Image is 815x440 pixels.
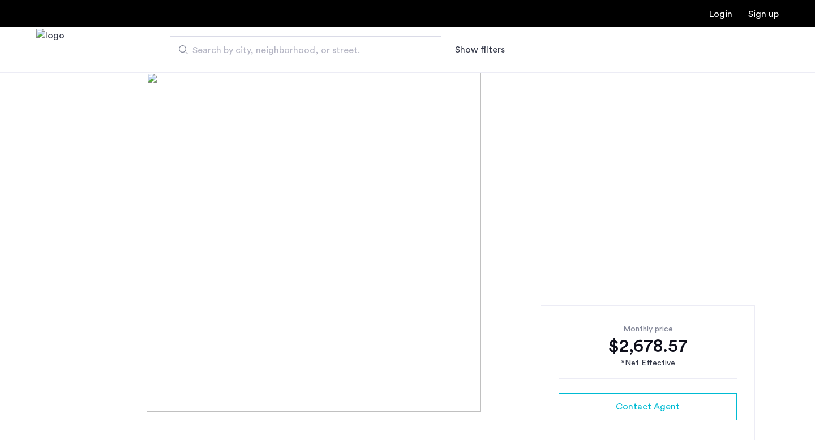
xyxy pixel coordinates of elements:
div: *Net Effective [559,357,737,369]
div: $2,678.57 [559,335,737,357]
a: Registration [748,10,779,19]
a: Login [709,10,732,19]
button: button [559,393,737,420]
span: Contact Agent [616,400,680,413]
img: logo [36,29,65,71]
button: Show or hide filters [455,43,505,57]
img: [object%20Object] [147,72,668,412]
div: Monthly price [559,323,737,335]
input: Apartment Search [170,36,441,63]
span: Search by city, neighborhood, or street. [192,44,410,57]
a: Cazamio Logo [36,29,65,71]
